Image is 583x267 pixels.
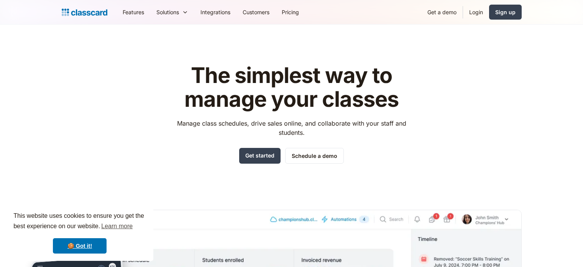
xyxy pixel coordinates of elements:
[62,7,107,18] a: Logo
[463,3,489,21] a: Login
[53,238,107,254] a: dismiss cookie message
[117,3,150,21] a: Features
[156,8,179,16] div: Solutions
[13,211,146,232] span: This website uses cookies to ensure you get the best experience on our website.
[489,5,522,20] a: Sign up
[276,3,305,21] a: Pricing
[236,3,276,21] a: Customers
[285,148,344,164] a: Schedule a demo
[421,3,463,21] a: Get a demo
[6,204,153,261] div: cookieconsent
[239,148,281,164] a: Get started
[495,8,516,16] div: Sign up
[100,221,134,232] a: learn more about cookies
[170,119,413,137] p: Manage class schedules, drive sales online, and collaborate with your staff and students.
[170,64,413,111] h1: The simplest way to manage your classes
[150,3,194,21] div: Solutions
[194,3,236,21] a: Integrations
